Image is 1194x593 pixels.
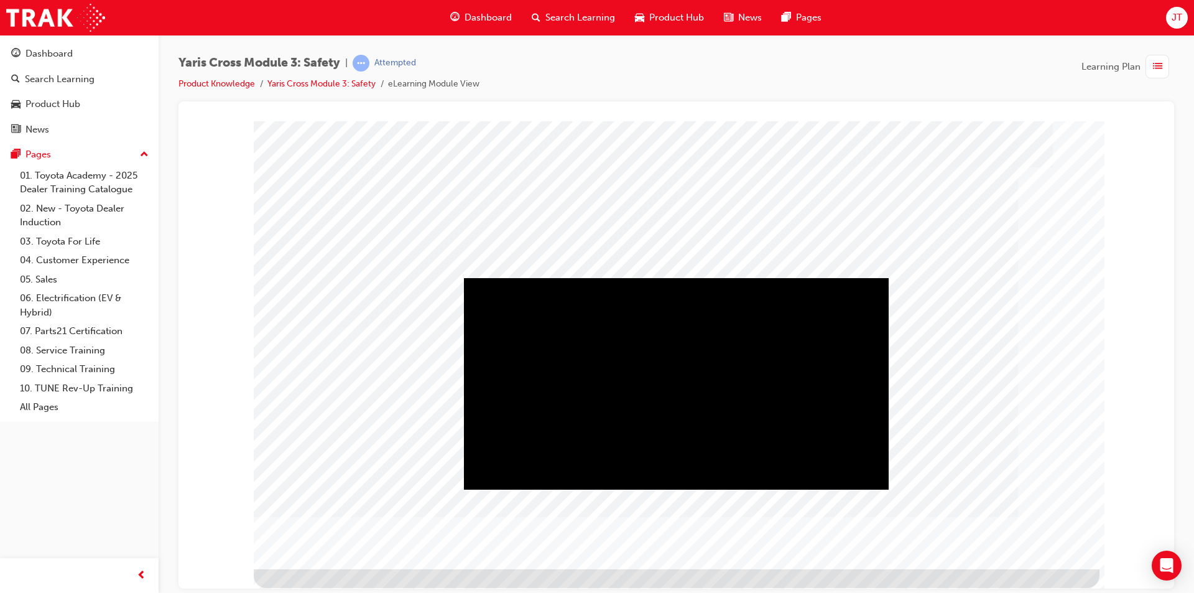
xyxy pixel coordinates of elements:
[11,149,21,161] span: pages-icon
[11,124,21,136] span: news-icon
[772,5,831,30] a: pages-iconPages
[625,5,714,30] a: car-iconProduct Hub
[5,68,154,91] a: Search Learning
[1166,7,1188,29] button: JT
[465,11,512,25] span: Dashboard
[15,251,154,270] a: 04. Customer Experience
[15,322,154,341] a: 07. Parts21 Certification
[1152,551,1182,581] div: Open Intercom Messenger
[782,10,791,26] span: pages-icon
[25,123,49,137] div: News
[440,5,522,30] a: guage-iconDashboard
[522,5,625,30] a: search-iconSearch Learning
[1153,59,1162,75] span: list-icon
[6,4,105,32] img: Trak
[15,360,154,379] a: 09. Technical Training
[15,199,154,232] a: 02. New - Toyota Dealer Induction
[178,78,255,89] a: Product Knowledge
[345,56,348,70] span: |
[178,56,340,70] span: Yaris Cross Module 3: Safety
[11,74,20,85] span: search-icon
[545,11,615,25] span: Search Learning
[5,143,154,166] button: Pages
[25,47,73,61] div: Dashboard
[1081,60,1141,74] span: Learning Plan
[25,97,80,111] div: Product Hub
[25,72,95,86] div: Search Learning
[649,11,704,25] span: Product Hub
[15,166,154,199] a: 01. Toyota Academy - 2025 Dealer Training Catalogue
[374,57,416,69] div: Attempted
[15,341,154,360] a: 08. Service Training
[140,147,149,163] span: up-icon
[137,568,146,584] span: prev-icon
[5,40,154,143] button: DashboardSearch LearningProduct HubNews
[353,55,369,72] span: learningRecordVerb_ATTEMPT-icon
[15,379,154,398] a: 10. TUNE Rev-Up Training
[11,99,21,110] span: car-icon
[635,10,644,26] span: car-icon
[724,10,733,26] span: news-icon
[738,11,762,25] span: News
[388,77,479,91] li: eLearning Module View
[796,11,821,25] span: Pages
[275,157,700,368] div: Video
[15,270,154,289] a: 05. Sales
[15,398,154,417] a: All Pages
[532,10,540,26] span: search-icon
[267,78,376,89] a: Yaris Cross Module 3: Safety
[1081,55,1174,78] button: Learning Plan
[450,10,460,26] span: guage-icon
[11,49,21,60] span: guage-icon
[5,42,154,65] a: Dashboard
[5,118,154,141] a: News
[15,289,154,322] a: 06. Electrification (EV & Hybrid)
[1172,11,1182,25] span: JT
[5,93,154,116] a: Product Hub
[15,232,154,251] a: 03. Toyota For Life
[714,5,772,30] a: news-iconNews
[25,147,51,162] div: Pages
